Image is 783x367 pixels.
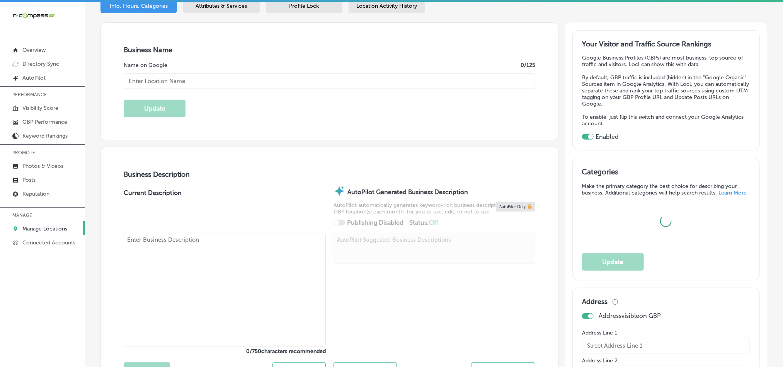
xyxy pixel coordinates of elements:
[357,3,417,9] span: Location Activity History
[582,329,750,336] label: Address Line 1
[124,73,535,89] input: Enter Location Name
[582,167,750,179] h3: Categories
[22,105,58,111] p: Visibility Score
[22,133,68,139] p: Keyword Rankings
[22,177,36,183] p: Posts
[289,3,319,9] span: Profile Lock
[124,62,167,68] label: Name on Google
[124,189,182,233] label: Current Description
[22,47,46,53] p: Overview
[582,297,608,306] h3: Address
[124,100,186,117] button: Update
[582,357,750,364] label: Address Line 2
[582,253,644,271] button: Update
[334,185,345,197] img: autopilot-icon
[719,189,747,196] a: Learn More
[124,348,326,355] label: 0 / 750 characters recommended
[22,75,46,81] p: AutoPilot
[124,46,535,54] h3: Business Name
[599,312,661,319] p: Address visible on GBP
[347,188,468,196] strong: AutoPilot Generated Business Description
[22,119,67,125] p: GBP Performance
[22,163,63,169] p: Photos & Videos
[22,239,75,246] p: Connected Accounts
[582,55,750,68] p: Google Business Profiles (GBPs) are most business' top source of traffic and visitors. Locl can s...
[110,3,168,9] span: Info, Hours, Categories
[12,12,55,19] img: 660ab0bf-5cc7-4cb8-ba1c-48b5ae0f18e60NCTV_CLogo_TV_Black_-500x88.png
[521,62,535,68] label: 0 /125
[582,338,750,353] input: Street Address Line 1
[124,170,535,179] h3: Business Description
[22,225,67,232] p: Manage Locations
[582,183,750,196] p: Make the primary category the best choice for describing your business. Additional categories wil...
[596,133,619,140] label: Enabled
[582,40,750,48] h3: Your Visitor and Traffic Source Rankings
[22,191,49,197] p: Reputation
[582,74,750,107] p: By default, GBP traffic is included (hidden) in the "Google Organic" Sources item in Google Analy...
[196,3,247,9] span: Attributes & Services
[22,61,59,67] p: Directory Sync
[582,114,750,127] p: To enable, just flip this switch and connect your Google Analytics account.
